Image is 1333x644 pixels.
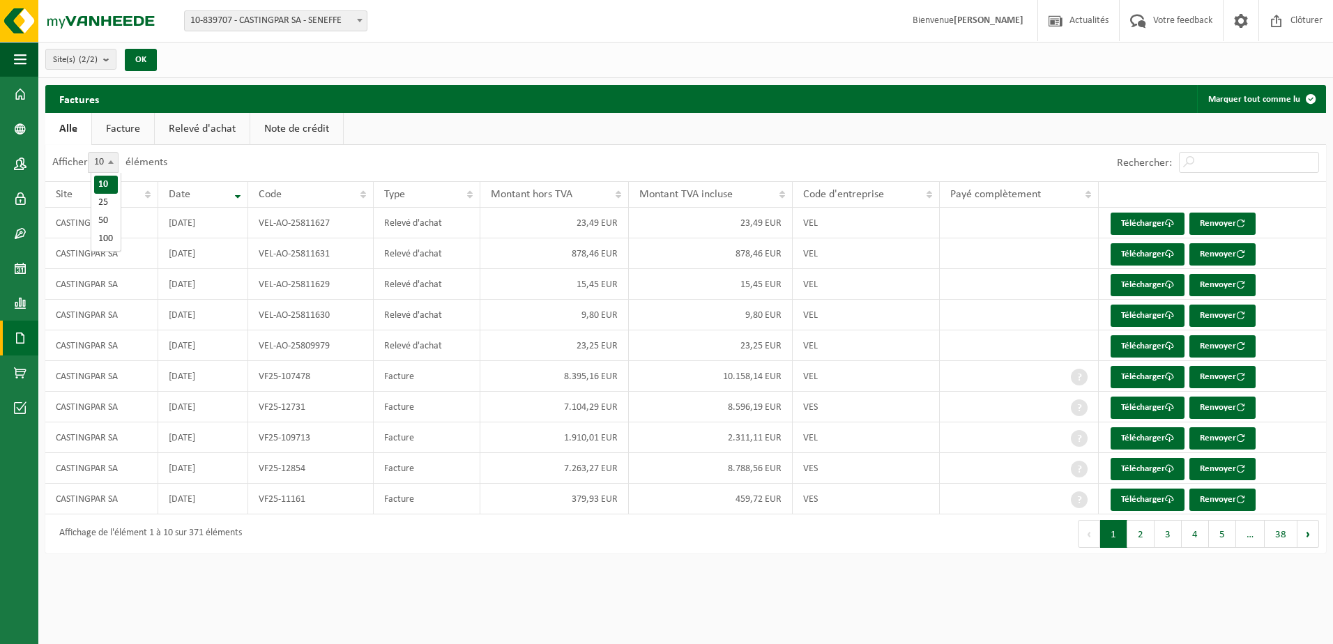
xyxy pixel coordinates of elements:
[1111,366,1185,388] a: Télécharger
[248,484,374,514] td: VF25-11161
[94,194,118,212] li: 25
[1111,458,1185,480] a: Télécharger
[45,208,158,238] td: CASTINGPAR SA
[125,49,157,71] button: OK
[158,422,248,453] td: [DATE]
[94,212,118,230] li: 50
[793,208,939,238] td: VEL
[45,392,158,422] td: CASTINGPAR SA
[480,330,629,361] td: 23,25 EUR
[1111,243,1185,266] a: Télécharger
[629,330,793,361] td: 23,25 EUR
[45,453,158,484] td: CASTINGPAR SA
[491,189,572,200] span: Montant hors TVA
[629,453,793,484] td: 8.788,56 EUR
[374,269,480,300] td: Relevé d'achat
[248,238,374,269] td: VEL-AO-25811631
[248,453,374,484] td: VF25-12854
[52,521,242,546] div: Affichage de l'élément 1 à 10 sur 371 éléments
[248,361,374,392] td: VF25-107478
[374,392,480,422] td: Facture
[248,300,374,330] td: VEL-AO-25811630
[1236,520,1265,548] span: …
[1111,274,1185,296] a: Télécharger
[52,157,167,168] label: Afficher éléments
[1078,520,1100,548] button: Previous
[248,422,374,453] td: VF25-109713
[629,208,793,238] td: 23,49 EUR
[45,361,158,392] td: CASTINGPAR SA
[1197,85,1325,113] button: Marquer tout comme lu
[1111,335,1185,358] a: Télécharger
[45,238,158,269] td: CASTINGPAR SA
[158,453,248,484] td: [DATE]
[629,422,793,453] td: 2.311,11 EUR
[1189,213,1256,235] button: Renvoyer
[1189,427,1256,450] button: Renvoyer
[1155,520,1182,548] button: 3
[480,269,629,300] td: 15,45 EUR
[158,330,248,361] td: [DATE]
[1111,305,1185,327] a: Télécharger
[158,208,248,238] td: [DATE]
[185,11,367,31] span: 10-839707 - CASTINGPAR SA - SENEFFE
[94,176,118,194] li: 10
[793,269,939,300] td: VEL
[793,484,939,514] td: VES
[158,300,248,330] td: [DATE]
[629,300,793,330] td: 9,80 EUR
[629,361,793,392] td: 10.158,14 EUR
[248,269,374,300] td: VEL-AO-25811629
[793,422,939,453] td: VEL
[1189,305,1256,327] button: Renvoyer
[248,330,374,361] td: VEL-AO-25809979
[158,238,248,269] td: [DATE]
[158,484,248,514] td: [DATE]
[629,392,793,422] td: 8.596,19 EUR
[793,453,939,484] td: VES
[639,189,733,200] span: Montant TVA incluse
[45,330,158,361] td: CASTINGPAR SA
[94,230,118,248] li: 100
[1111,397,1185,419] a: Télécharger
[480,422,629,453] td: 1.910,01 EUR
[950,189,1041,200] span: Payé complètement
[480,453,629,484] td: 7.263,27 EUR
[374,238,480,269] td: Relevé d'achat
[954,15,1023,26] strong: [PERSON_NAME]
[1111,213,1185,235] a: Télécharger
[45,422,158,453] td: CASTINGPAR SA
[158,269,248,300] td: [DATE]
[374,330,480,361] td: Relevé d'achat
[793,330,939,361] td: VEL
[45,300,158,330] td: CASTINGPAR SA
[384,189,405,200] span: Type
[803,189,884,200] span: Code d'entreprise
[1209,520,1236,548] button: 5
[1189,335,1256,358] button: Renvoyer
[56,189,73,200] span: Site
[169,189,190,200] span: Date
[248,208,374,238] td: VEL-AO-25811627
[45,484,158,514] td: CASTINGPAR SA
[793,300,939,330] td: VEL
[480,392,629,422] td: 7.104,29 EUR
[374,453,480,484] td: Facture
[89,153,118,172] span: 10
[1189,274,1256,296] button: Renvoyer
[1189,397,1256,419] button: Renvoyer
[629,269,793,300] td: 15,45 EUR
[158,392,248,422] td: [DATE]
[374,300,480,330] td: Relevé d'achat
[793,238,939,269] td: VEL
[88,152,119,173] span: 10
[480,484,629,514] td: 379,93 EUR
[374,484,480,514] td: Facture
[45,269,158,300] td: CASTINGPAR SA
[1265,520,1297,548] button: 38
[79,55,98,64] count: (2/2)
[374,208,480,238] td: Relevé d'achat
[480,208,629,238] td: 23,49 EUR
[793,361,939,392] td: VEL
[158,361,248,392] td: [DATE]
